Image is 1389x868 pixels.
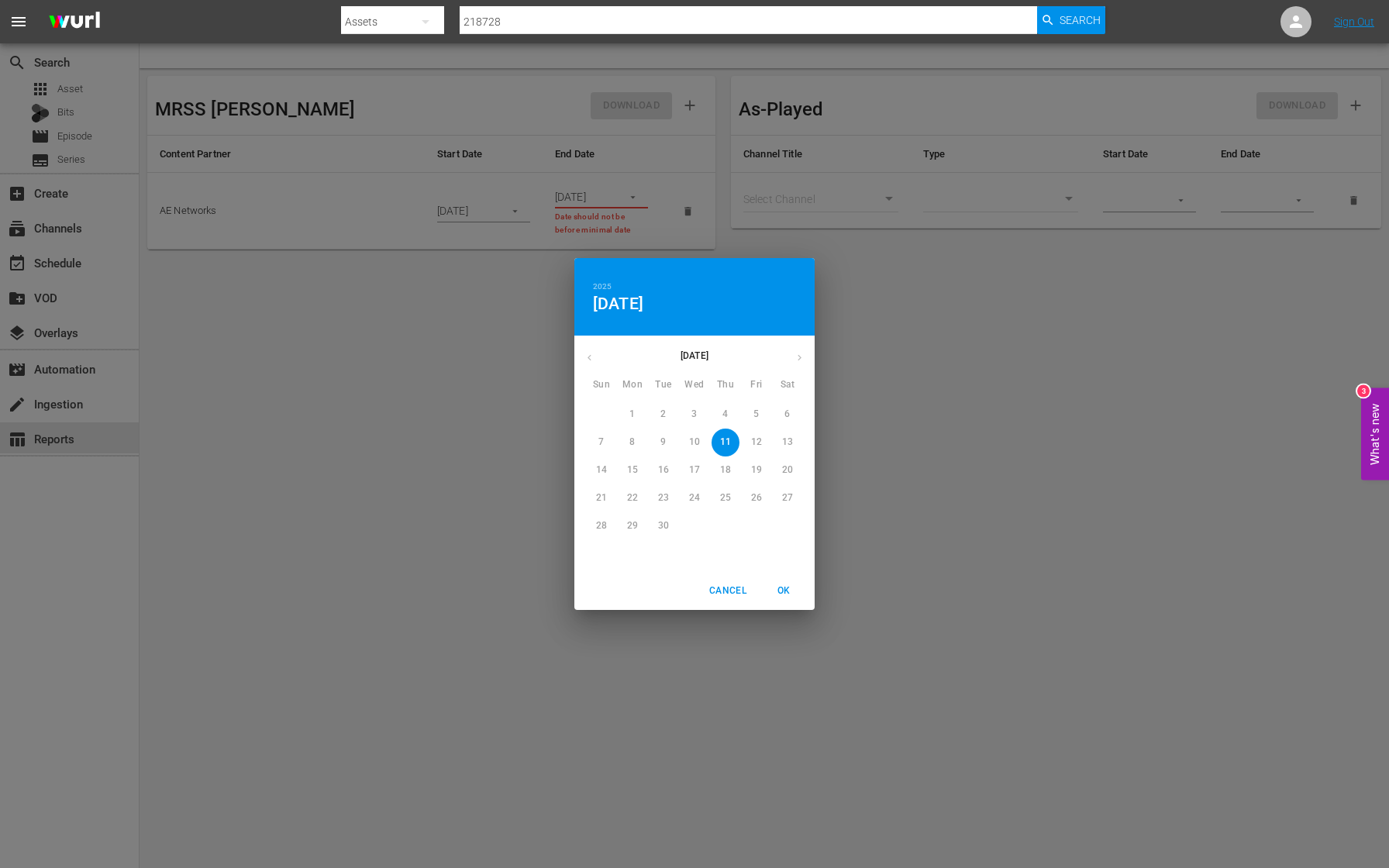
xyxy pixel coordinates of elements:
[1060,6,1101,34] span: Search
[619,377,646,393] span: Mon
[1334,15,1374,28] a: Sign Out
[9,12,28,31] span: menu
[650,377,677,393] span: Tue
[1361,388,1389,480] button: Open Feedback Widget
[703,578,753,604] button: Cancel
[743,377,770,393] span: Fri
[593,280,612,294] button: 2025
[588,377,615,393] span: Sun
[712,377,739,393] span: Thu
[765,583,802,599] span: OK
[593,294,643,314] button: [DATE]
[712,429,739,456] button: 11
[605,349,784,363] p: [DATE]
[709,583,746,599] span: Cancel
[681,377,708,393] span: Wed
[37,4,112,40] img: ans4CAIJ8jUAAAAAAAAAAAAAAAAAAAAAAAAgQb4GAAAAAAAAAAAAAAAAAAAAAAAAJMjXAAAAAAAAAAAAAAAAAAAAAAAAgAT5G...
[759,578,808,604] button: OK
[1357,385,1370,398] div: 3
[720,436,731,449] p: 11
[774,377,801,393] span: Sat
